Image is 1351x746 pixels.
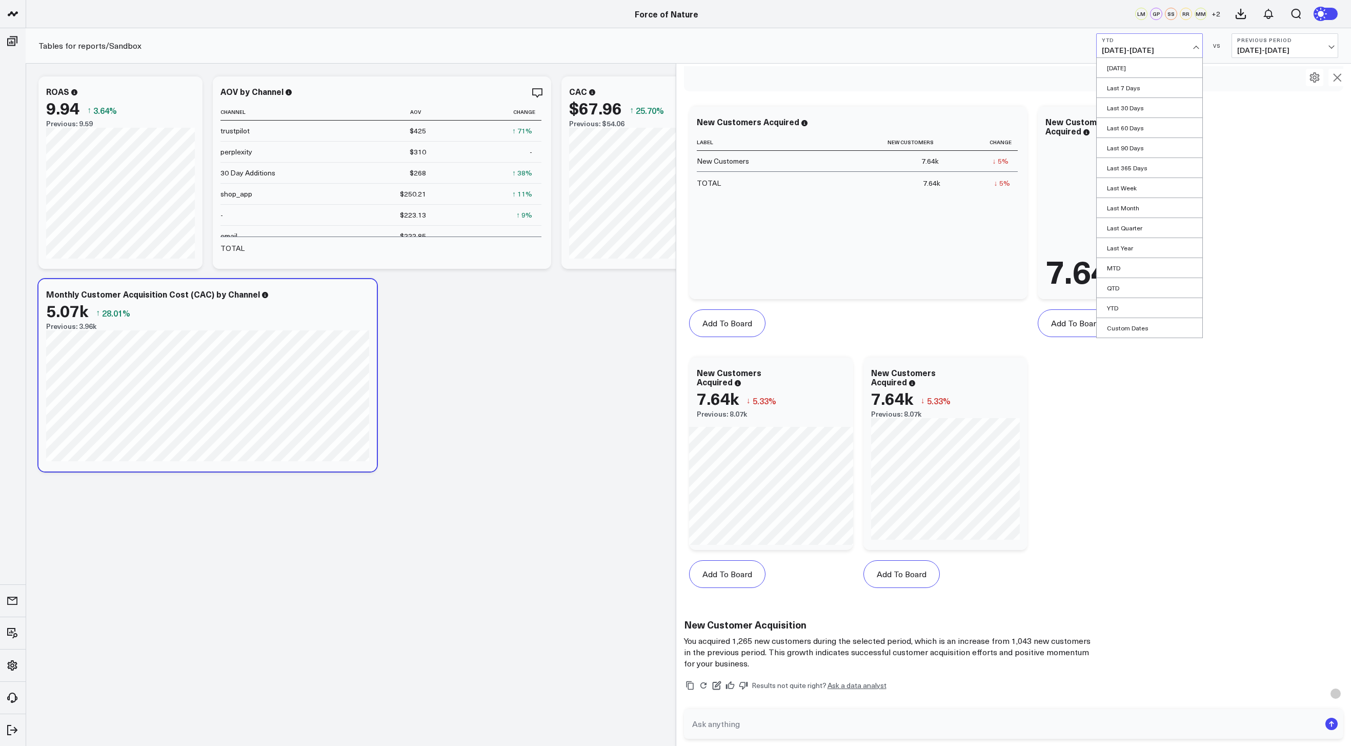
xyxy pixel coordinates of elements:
a: [DATE] [1097,58,1202,77]
button: Add To Board [689,309,765,337]
div: 9.94 [46,99,79,117]
div: LM [1135,8,1147,20]
a: Last 60 Days [1097,118,1202,138]
div: perplexity [220,147,252,157]
button: Add To Board [863,560,940,588]
div: 7.64k [1045,254,1127,286]
a: Last Week [1097,178,1202,198]
span: ↑ [96,306,100,320]
a: Last 90 Days [1097,138,1202,158]
div: New Customers Acquired [697,367,761,387]
a: Last 365 Days [1097,158,1202,178]
a: Last Month [1097,198,1202,218]
div: New Customers [697,156,749,166]
th: Change [435,104,541,121]
div: ↑ 71% [512,126,532,136]
span: [DATE] - [DATE] [1237,46,1333,54]
span: ↑ [87,104,91,117]
a: MTD [1097,258,1202,278]
div: VS [1208,43,1226,49]
a: Log Out [3,721,23,739]
div: ↓ 5% [994,178,1010,188]
span: 25.70% [636,105,664,116]
span: 5.33% [753,395,776,406]
p: You acquired 1,265 new customers during the selected period, which is an increase from 1,043 new ... [684,635,1094,669]
span: [DATE] - [DATE] [1102,46,1197,54]
a: QTD [1097,278,1202,298]
div: 7.64k [923,178,940,188]
span: Results not quite right? [752,680,826,690]
div: TOTAL [697,178,721,188]
th: Aov [323,104,435,121]
div: - [530,231,532,241]
span: 28.01% [102,307,130,319]
div: shop_app [220,189,252,199]
div: 7.64k [871,389,913,407]
div: ↑ 38% [512,168,532,178]
a: Last 30 Days [1097,98,1202,117]
div: Previous: 8.07k [871,410,1020,418]
button: Add To Board [1038,309,1114,337]
a: Last 7 Days [1097,78,1202,97]
div: email [220,231,237,241]
button: Copy [684,679,696,692]
button: Previous Period[DATE]-[DATE] [1232,33,1338,58]
span: 3.64% [93,105,117,116]
div: trustpilot [220,126,250,136]
div: RR [1180,8,1192,20]
div: Previous: 9.59 [46,120,195,128]
div: GP [1150,8,1162,20]
a: YTD [1097,298,1202,318]
div: ↑ 9% [516,210,532,220]
div: $310 [410,147,426,157]
div: New Customers Acquired [697,116,799,127]
span: ↑ [630,104,634,117]
div: $223.13 [400,210,426,220]
div: ROAS [46,86,69,97]
b: Previous Period [1237,37,1333,43]
span: + 2 [1212,10,1220,17]
a: Tables for reports/Sandbox [38,40,142,51]
div: ↑ 11% [512,189,532,199]
div: MM [1195,8,1207,20]
input: Ask anything [690,715,1321,733]
div: Monthly Customer Acquisition Cost (CAC) by Channel [46,288,260,300]
h3: New Customer Acquisition [684,619,1094,630]
button: YTD[DATE]-[DATE] [1096,33,1203,58]
div: Previous: 3.96k [46,322,369,330]
div: $222.85 [400,231,426,241]
div: 30 Day Additions [220,168,275,178]
div: Previous: 8.07k [697,410,845,418]
button: +2 [1209,8,1222,20]
th: New Customers [799,134,949,151]
div: $250.21 [400,189,426,199]
span: 5.33% [927,395,951,406]
a: Force of Nature [635,8,698,19]
button: Add To Board [689,560,765,588]
th: Channel [220,104,323,121]
div: 5.07k [46,301,88,320]
div: ↓ 5% [993,156,1009,166]
a: Last Year [1097,238,1202,258]
a: Last Quarter [1097,218,1202,238]
span: ↓ [921,394,925,407]
div: $268 [410,168,426,178]
div: SS [1165,8,1177,20]
div: $67.96 [569,99,622,117]
div: New Customers Acquired [871,367,936,387]
div: New Customers Acquired [1045,116,1110,136]
div: CAC [569,86,587,97]
div: Previous: $54.06 [569,120,718,128]
div: 7.64k [921,156,939,166]
div: - [220,210,223,220]
div: $425 [410,126,426,136]
th: Change [948,134,1017,151]
th: Label [697,134,799,151]
div: AOV by Channel [220,86,284,97]
div: - [530,147,532,157]
a: Ask a data analyst [828,682,886,689]
b: YTD [1102,37,1197,43]
a: Custom Dates [1097,318,1202,338]
span: ↓ [747,394,751,407]
div: TOTAL [220,243,245,253]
